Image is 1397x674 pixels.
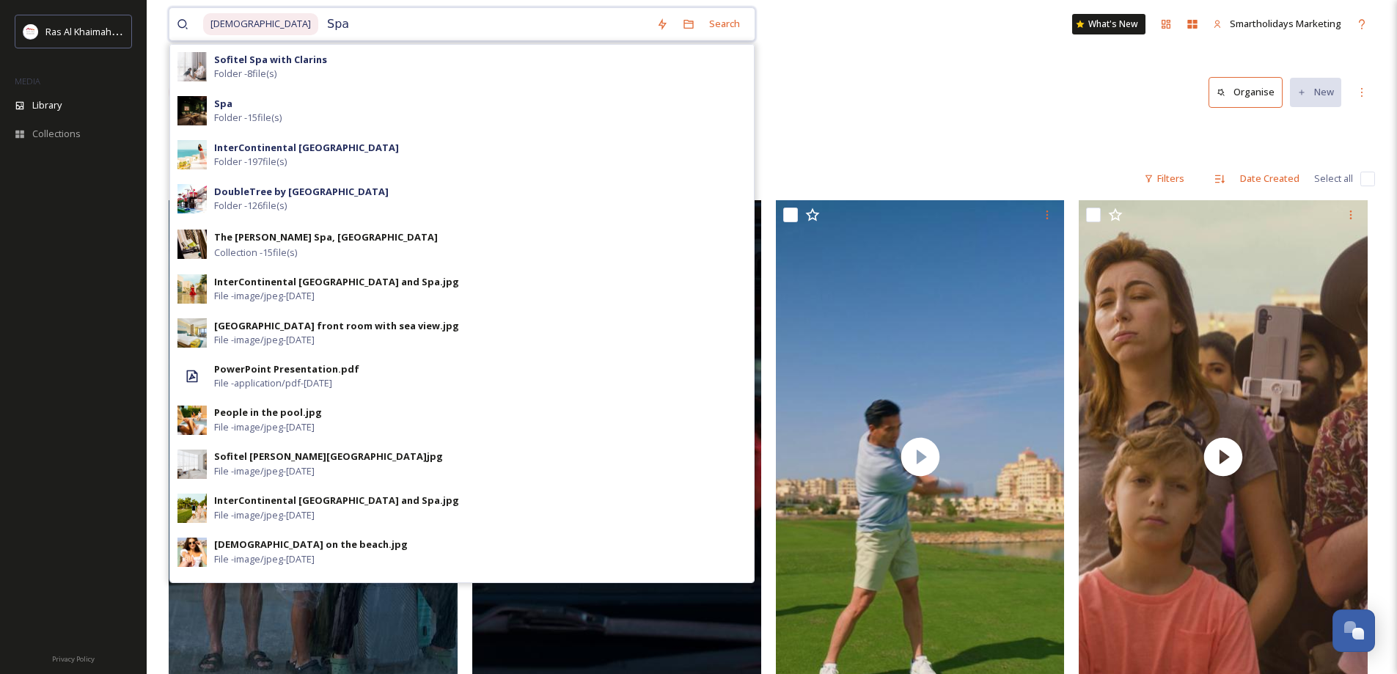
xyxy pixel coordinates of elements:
span: 14 file s [169,172,198,186]
div: PowerPoint Presentation.pdf [214,362,359,376]
strong: The [PERSON_NAME] Spa, [GEOGRAPHIC_DATA] [214,230,438,243]
div: Sofitel [PERSON_NAME][GEOGRAPHIC_DATA]jpg [214,450,443,464]
span: Select all [1314,172,1353,186]
img: 20fba918-94cb-4cfd-bb4f-8a911fddad22.jpg [177,494,207,523]
strong: Spa [214,97,232,110]
span: File - image/jpeg - [DATE] [214,552,315,566]
span: File - image/jpeg - [DATE] [214,420,315,434]
span: File - image/jpeg - [DATE] [214,289,315,303]
a: Smartholidays Marketing [1206,10,1349,38]
span: File - image/jpeg - [DATE] [214,333,315,347]
a: Privacy Policy [52,649,95,667]
strong: InterContinental [GEOGRAPHIC_DATA] [214,141,399,154]
img: bbdd0dbf-0af4-46e3-bc2a-1c62aa433431.jpg [177,406,207,435]
span: Privacy Policy [52,654,95,664]
span: Collection - 15 file(s) [214,246,297,260]
img: Logo_RAKTDA_RGB-01.png [23,24,38,39]
div: Filters [1137,164,1192,193]
div: Poolside Coconuts.jpg [214,582,324,596]
div: [DEMOGRAPHIC_DATA] on the beach.jpg [214,538,408,552]
img: 463186d8-6002-42f4-90ba-5b2acf81bfc6.jpg [177,52,207,81]
strong: Sofitel Spa with Clarins [214,53,327,66]
a: What's New [1072,14,1145,34]
span: Smartholidays Marketing [1230,17,1341,30]
span: File - application/pdf - [DATE] [214,376,332,390]
span: File - image/jpeg - [DATE] [214,464,315,478]
img: ec33ecd7-0845-4c21-80fb-b9d11fc7adf5.jpg [177,274,207,304]
span: Folder - 8 file(s) [214,67,276,81]
img: cdfe1117-343f-4a06-807a-8f47694f431d.jpg [177,184,207,213]
span: Library [32,98,62,112]
div: InterContinental [GEOGRAPHIC_DATA] and Spa.jpg [214,494,459,508]
div: People in the pool.jpg [214,406,322,420]
span: Ras Al Khaimah Tourism Development Authority [45,24,253,38]
span: Collections [32,127,81,141]
img: 4cd884c1-5919-492e-937f-8f9ad4394ddd.jpg [177,450,207,479]
button: New [1290,78,1341,106]
button: Open Chat [1332,609,1375,652]
img: fb4f6e9c-3c6f-495b-9cad-4415644385cc.jpg [177,230,207,259]
img: 668e128e-6eba-4f95-a1f7-2f81e5bd1953.jpg [177,582,207,611]
div: InterContinental [GEOGRAPHIC_DATA] and Spa.jpg [214,275,459,289]
a: Organise [1209,77,1290,107]
span: [DEMOGRAPHIC_DATA] [203,13,318,34]
span: MEDIA [15,76,40,87]
img: b23ca144-e500-49c4-863d-5bae7605952a.jpg [177,96,207,125]
span: Folder - 126 file(s) [214,199,287,213]
div: [GEOGRAPHIC_DATA] front room with sea view.jpg [214,319,459,333]
strong: DoubleTree by [GEOGRAPHIC_DATA] [214,185,389,198]
div: Date Created [1233,164,1307,193]
span: Folder - 15 file(s) [214,111,282,125]
img: 374f376b-f433-4091-9a85-c37ef7bd4467.jpg [177,318,207,348]
span: Folder - 197 file(s) [214,155,287,169]
div: Search [702,10,747,38]
span: File - image/jpeg - [DATE] [214,508,315,522]
img: 59bbbff1-3565-4a44-9da6-c0b724be3389.jpg [177,538,207,567]
button: Organise [1209,77,1283,107]
img: 6f290b03-1622-4d47-8c0b-23ee989bbe93.jpg [177,140,207,169]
